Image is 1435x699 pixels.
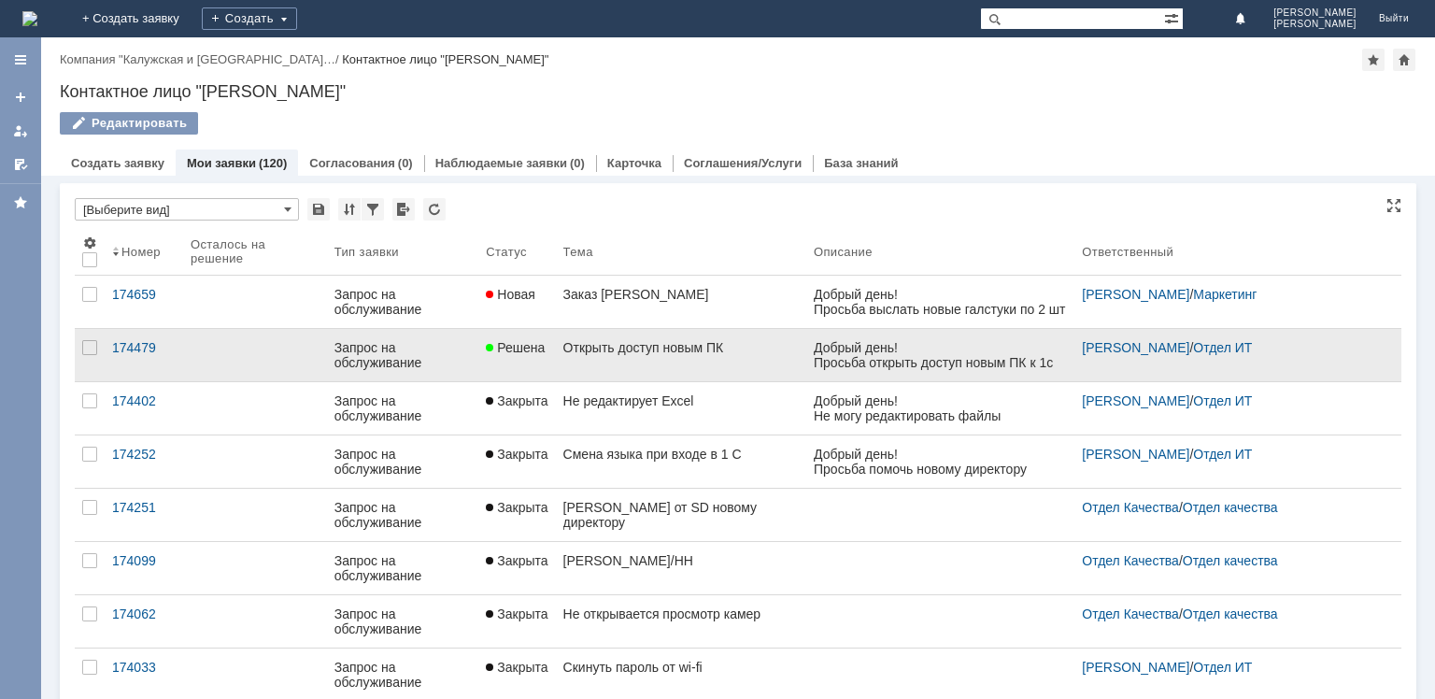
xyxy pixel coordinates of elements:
[327,435,479,488] a: Запрос на обслуживание
[1183,606,1278,621] a: Отдел качества
[1164,8,1183,26] span: Расширенный поиск
[105,276,183,328] a: 174659
[187,156,256,170] a: Мои заявки
[6,82,36,112] a: Создать заявку
[105,382,183,435] a: 174402
[486,500,547,515] span: Закрыта
[334,245,399,259] div: Тип заявки
[6,150,36,179] a: Мои согласования
[1082,393,1189,408] a: [PERSON_NAME]
[1082,447,1189,462] a: [PERSON_NAME]
[486,393,547,408] span: Закрыта
[342,52,548,66] div: Контактное лицо "[PERSON_NAME]"
[105,595,183,648] a: 174062
[334,393,472,423] div: Запрос на обслуживание
[556,382,806,435] a: Не редактирует Excel
[563,606,799,621] div: Не открывается просмотр камер
[327,489,479,541] a: Запрос на обслуживание
[327,329,479,381] a: Запрос на обслуживание
[327,276,479,328] a: Запрос на обслуживание
[563,393,799,408] div: Не редактирует Excel
[486,606,547,621] span: Закрыта
[1273,19,1357,30] span: [PERSON_NAME]
[1273,7,1357,19] span: [PERSON_NAME]
[362,198,384,221] div: Фильтрация...
[334,500,472,530] div: Запрос на обслуживание
[334,553,472,583] div: Запрос на обслуживание
[1362,49,1385,71] div: Добавить в избранное
[22,11,37,26] a: Перейти на домашнюю страницу
[1193,447,1252,462] a: Отдел ИТ
[327,542,479,594] a: Запрос на обслуживание
[82,235,97,250] span: Настройки
[112,447,176,462] div: 174252
[486,447,547,462] span: Закрыта
[478,489,555,541] a: Закрыта
[105,435,183,488] a: 174252
[486,340,545,355] span: Решена
[334,447,472,477] div: Запрос на обслуживание
[1193,660,1252,675] a: Отдел ИТ
[1393,49,1415,71] div: Сделать домашней страницей
[112,393,176,408] div: 174402
[1082,606,1179,621] a: Отдел Качества
[563,553,799,568] div: [PERSON_NAME]/НН
[60,52,342,66] div: /
[121,245,161,259] div: Номер
[478,329,555,381] a: Решена
[478,595,555,648] a: Закрыта
[563,447,799,462] div: Смена языка при входе в 1 С
[112,340,176,355] div: 174479
[824,156,898,170] a: База знаний
[486,287,535,302] span: Новая
[327,595,479,648] a: Запрос на обслуживание
[435,156,567,170] a: Наблюдаемые заявки
[309,156,395,170] a: Согласования
[1082,447,1379,462] div: /
[556,489,806,541] a: [PERSON_NAME] от SD новому директору
[478,382,555,435] a: Закрыта
[478,276,555,328] a: Новая
[202,7,297,30] div: Создать
[183,228,327,276] th: Осталось на решение
[1074,228,1386,276] th: Ответственный
[112,553,176,568] div: 174099
[1193,393,1252,408] a: Отдел ИТ
[478,228,555,276] th: Статус
[105,329,183,381] a: 174479
[1082,660,1189,675] a: [PERSON_NAME]
[1183,553,1278,568] a: Отдел качества
[307,198,330,221] div: Сохранить вид
[1082,340,1379,355] div: /
[60,82,1416,101] div: Контактное лицо "[PERSON_NAME]"
[398,156,413,170] div: (0)
[105,228,183,276] th: Номер
[563,500,799,530] div: [PERSON_NAME] от SD новому директору
[334,660,472,690] div: Запрос на обслуживание
[1082,245,1173,259] div: Ответственный
[486,660,547,675] span: Закрыта
[1082,606,1379,621] div: /
[1082,287,1379,302] div: /
[338,198,361,221] div: Сортировка...
[1193,287,1257,302] a: Маркетинг
[327,228,479,276] th: Тип заявки
[392,198,415,221] div: Экспорт списка
[1082,340,1189,355] a: [PERSON_NAME]
[478,542,555,594] a: Закрыта
[105,542,183,594] a: 174099
[71,156,164,170] a: Создать заявку
[60,52,335,66] a: Компания "Калужская и [GEOGRAPHIC_DATA]…
[191,237,305,265] div: Осталось на решение
[423,198,446,221] div: Обновлять список
[556,595,806,648] a: Не открывается просмотр камер
[607,156,661,170] a: Карточка
[563,287,799,302] div: Заказ [PERSON_NAME]
[112,287,176,302] div: 174659
[1386,198,1401,213] div: На всю страницу
[327,382,479,435] a: Запрос на обслуживание
[1082,660,1379,675] div: /
[570,156,585,170] div: (0)
[556,329,806,381] a: Открыть доступ новым ПК
[22,11,37,26] img: logo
